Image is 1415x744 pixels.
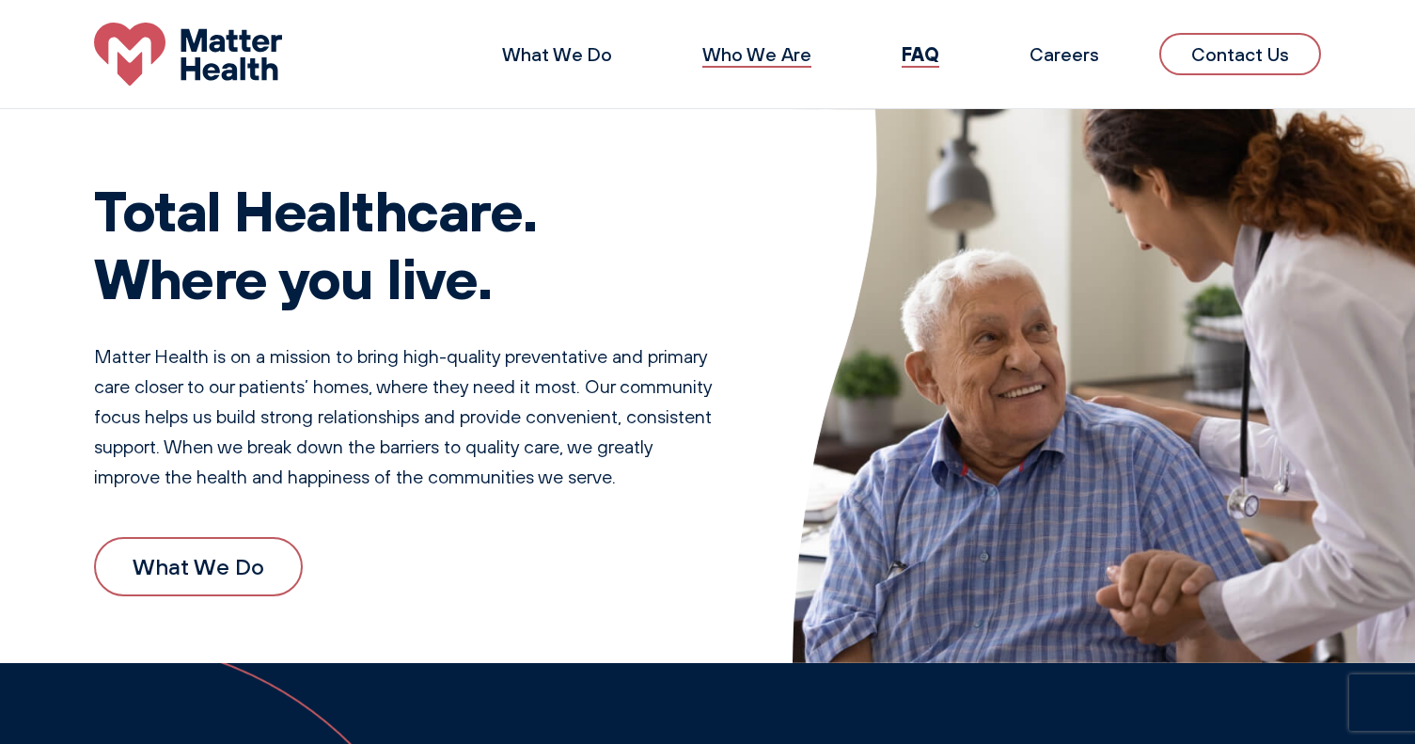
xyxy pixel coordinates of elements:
[702,42,811,66] a: Who We Are
[1159,33,1321,75] a: Contact Us
[902,41,939,66] a: FAQ
[94,176,717,311] h1: Total Healthcare. Where you live.
[502,42,612,66] a: What We Do
[1030,42,1099,66] a: Careers
[94,341,717,492] p: Matter Health is on a mission to bring high-quality preventative and primary care closer to our p...
[94,537,303,595] a: What We Do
